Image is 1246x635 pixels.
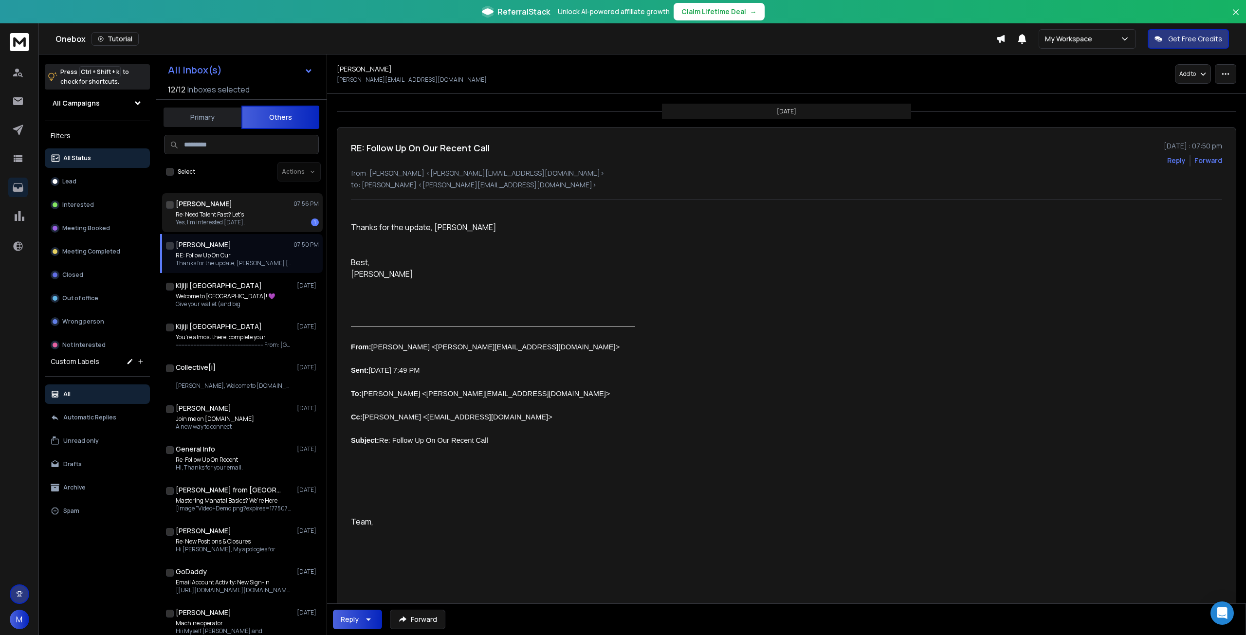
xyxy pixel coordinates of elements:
p: [DATE] : 07:50 pm [1164,141,1222,151]
button: Closed [45,265,150,285]
h3: Filters [45,129,150,143]
p: from: [PERSON_NAME] <[PERSON_NAME][EMAIL_ADDRESS][DOMAIN_NAME]> [351,168,1222,178]
h1: Kijiji [GEOGRAPHIC_DATA] [176,322,262,331]
span: Ctrl + Shift + k [79,66,121,77]
button: M [10,610,29,629]
p: [DATE] [297,568,319,576]
p: Unread only [63,437,99,445]
p: Email Account Activity: New Sign-In [176,579,293,586]
p: [DATE] [777,108,796,115]
p: A new way to connect [176,423,254,431]
button: Not Interested [45,335,150,355]
b: Sent: [351,366,369,374]
p: ------------------------------------------------------------ From: [GEOGRAPHIC_DATA][PERSON_NAME]... [176,341,293,349]
p: Hi [PERSON_NAME], My apologies for [176,545,275,553]
button: Reply [333,610,382,629]
p: Get Free Credits [1168,34,1222,44]
p: to: [PERSON_NAME] <[PERSON_NAME][EMAIL_ADDRESS][DOMAIN_NAME]> [351,180,1222,190]
button: Claim Lifetime Deal→ [674,3,765,20]
label: Select [178,168,195,176]
h1: [PERSON_NAME] [176,608,231,617]
p: Out of office [62,294,98,302]
p: Add to [1179,70,1196,78]
p: Press to check for shortcuts. [60,67,129,87]
button: Spam [45,501,150,521]
h1: GoDaddy [176,567,207,577]
span: → [750,7,757,17]
b: Subject: [351,436,379,444]
button: Drafts [45,454,150,474]
div: Reply [341,615,359,624]
b: Cc: [351,413,363,421]
button: Meeting Booked [45,218,150,238]
p: All Status [63,154,91,162]
p: Spam [63,507,79,515]
button: Tutorial [92,32,139,46]
button: Unread only [45,431,150,451]
p: Wrong person [62,318,104,326]
p: Give your wallet (and big [176,300,275,308]
button: Get Free Credits [1148,29,1229,49]
p: [[URL][DOMAIN_NAME][DOMAIN_NAME][EMAIL_ADDRESS][DOMAIN_NAME]] Email Account Activity: New Sign-In [176,586,293,594]
h3: Inboxes selected [187,84,250,95]
h1: [PERSON_NAME] [176,199,232,209]
p: Meeting Booked [62,224,110,232]
p: [DATE] [297,363,319,371]
div: Onebox [55,32,996,46]
p: Thanks for the update, [PERSON_NAME] Best, [PERSON_NAME] [351,221,635,280]
p: [DATE] [297,282,319,290]
span: From: [351,343,371,351]
p: Machine operator [176,619,262,627]
button: Meeting Completed [45,242,150,261]
p: Hi, Thanks for your email. [176,464,243,472]
p: Automatic Replies [63,414,116,421]
span: ReferralStack [497,6,550,18]
h1: RE: Follow Up On Our Recent Call [351,141,490,155]
p: [DATE] [297,404,319,412]
h3: Custom Labels [51,357,99,366]
h1: [PERSON_NAME] from [GEOGRAPHIC_DATA] [176,485,283,495]
button: Archive [45,478,150,497]
p: Re: Follow Up On Recent [176,456,243,464]
p: Thanks for the update, [PERSON_NAME] [PERSON_NAME] From: [176,259,293,267]
p: 07:56 PM [293,200,319,208]
button: Primary [164,107,241,128]
p: My Workspace [1045,34,1096,44]
p: Welcome to [GEOGRAPHIC_DATA]! 💜 [176,292,275,300]
div: Forward [1194,156,1222,165]
button: All [45,384,150,404]
button: Reply [1167,156,1186,165]
h1: [PERSON_NAME] [176,526,231,536]
p: Re: Need Talent Fast? Let’s [176,211,245,218]
p: [Image "Video+Demo.png?expires=1775078550&signature=0b942a2c5811322a7e67e0ab16032752c9faa03ba7a5b... [176,505,293,512]
p: 07:50 PM [293,241,319,249]
p: Archive [63,484,86,491]
button: All Status [45,148,150,168]
p: Team, [351,516,635,527]
p: Closed [62,271,83,279]
p: Join me on [DOMAIN_NAME] [176,415,254,423]
h1: Collective[i] [176,363,216,372]
button: Automatic Replies [45,408,150,427]
p: Yes, I'm interested [DATE], [176,218,245,226]
p: [DATE] [297,609,319,617]
p: Unlock AI-powered affiliate growth [558,7,670,17]
p: Drafts [63,460,82,468]
h1: [PERSON_NAME] [176,240,231,250]
p: All [63,390,71,398]
p: [PERSON_NAME][EMAIL_ADDRESS][DOMAIN_NAME] [337,76,487,84]
button: All Campaigns [45,93,150,113]
button: Interested [45,195,150,215]
p: RE: Follow Up On Our [176,252,293,259]
p: [DATE] [297,445,319,453]
span: 12 / 12 [168,84,185,95]
p: Re: New Positions & Closures [176,538,275,545]
h1: General Info [176,444,215,454]
button: Lead [45,172,150,191]
button: Wrong person [45,312,150,331]
p: Hii Myself [PERSON_NAME] and [176,627,262,635]
p: [DATE] [297,486,319,494]
button: All Inbox(s) [160,60,321,80]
